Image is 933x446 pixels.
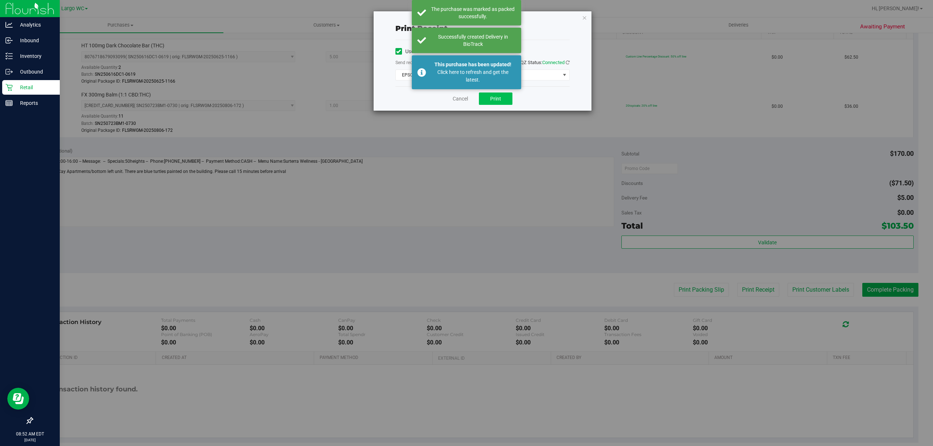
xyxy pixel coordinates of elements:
[542,60,565,65] span: Connected
[490,96,501,102] span: Print
[430,33,516,48] div: Successfully created Delivery in BioTrack
[13,36,56,45] p: Inbound
[520,60,570,65] span: QZ Status:
[430,61,516,68] div: This purchase has been updated!
[13,52,56,60] p: Inventory
[5,84,13,91] inline-svg: Retail
[5,37,13,44] inline-svg: Inbound
[560,70,569,80] span: select
[5,99,13,107] inline-svg: Reports
[13,67,56,76] p: Outbound
[479,92,512,105] button: Print
[13,99,56,107] p: Reports
[5,21,13,28] inline-svg: Analytics
[13,20,56,29] p: Analytics
[395,24,448,33] span: Print receipt
[395,59,426,66] label: Send receipt to:
[430,68,516,84] div: Click here to refresh and get the latest.
[3,437,56,443] p: [DATE]
[7,388,29,410] iframe: Resource center
[3,431,56,437] p: 08:52 AM EDT
[396,70,560,80] span: EPSON-JASPER
[13,83,56,92] p: Retail
[430,5,516,20] div: The purchase was marked as packed successfully.
[5,52,13,60] inline-svg: Inventory
[5,68,13,75] inline-svg: Outbound
[395,48,451,55] label: Use network devices
[453,95,468,103] a: Cancel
